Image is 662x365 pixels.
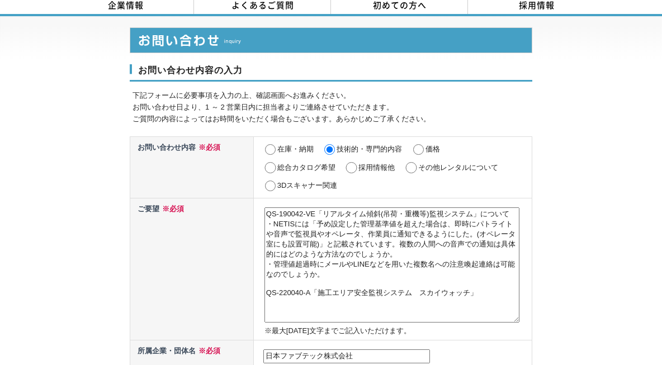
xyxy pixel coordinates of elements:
[130,27,532,53] img: お問い合わせ
[358,163,395,172] label: 採用情報他
[425,145,440,153] label: 価格
[263,349,430,364] input: 例）株式会社ソーキ
[277,145,314,153] label: 在庫・納期
[264,325,529,337] p: ※最大[DATE]文字までご記入いただけます。
[130,64,532,82] h3: お問い合わせ内容の入力
[159,205,184,213] span: ※必須
[337,145,402,153] label: 技術的・専門的内容
[133,90,532,125] p: 下記フォームに必要事項を入力の上、確認画面へお進みください。 お問い合わせ日より、1 ～ 2 営業日内に担当者よりご連絡させていただきます。 ご質問の内容によってはお時間をいただく場合もございま...
[196,347,220,355] span: ※必須
[196,143,220,151] span: ※必須
[418,163,498,172] label: その他レンタルについて
[130,198,254,340] th: ご要望
[130,136,254,198] th: お問い合わせ内容
[277,181,338,189] label: 3Dスキャナー関連
[277,163,335,172] label: 総合カタログ希望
